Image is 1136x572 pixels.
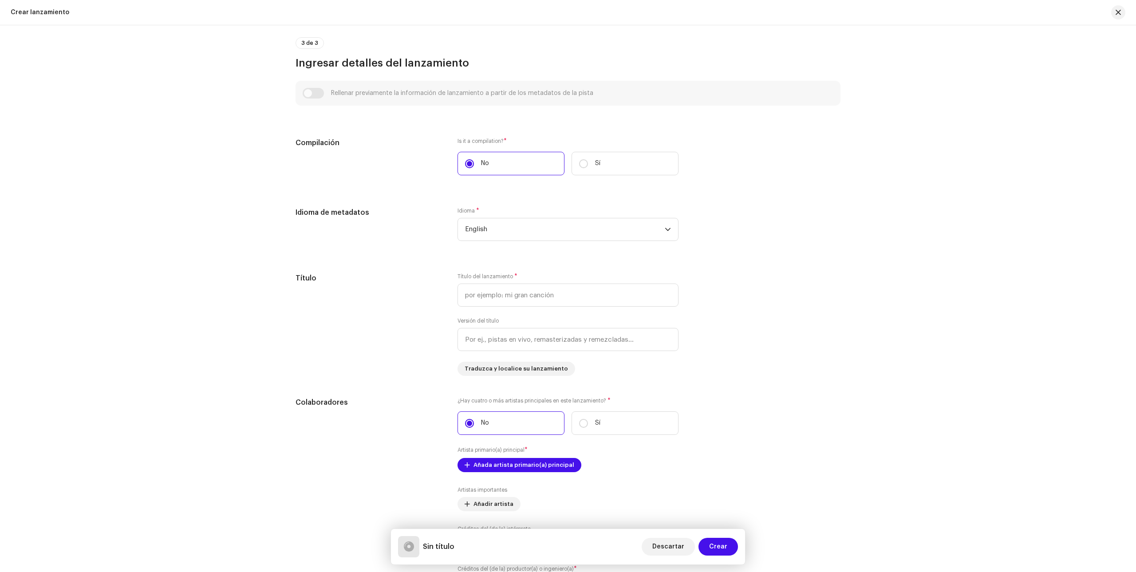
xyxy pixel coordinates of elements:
[458,397,678,404] label: ¿Hay cuatro o más artistas principales en este lanzamiento?
[698,538,738,556] button: Crear
[458,362,575,376] button: Traduzca y localice su lanzamiento
[481,418,489,428] p: No
[458,566,574,572] small: Créditos del (de la) productor(a) o ingeniero(a)
[458,497,521,511] button: Añadir artista
[473,456,574,474] span: Añada artista primario(a) principal
[296,397,443,408] h5: Colaboradores
[465,360,568,378] span: Traduzca y localice su lanzamiento
[301,40,318,46] span: 3 de 3
[458,328,678,351] input: Por ej., pistas en vivo, remasterizadas y remezcladas...
[296,138,443,148] h5: Compilación
[665,218,671,241] div: dropdown trigger
[595,418,600,428] p: Sí
[458,486,507,493] label: Artistas importantes
[458,284,678,307] input: por ejemplo: mi gran canción
[642,538,695,556] button: Descartar
[458,317,499,324] label: Versión del título
[473,495,513,513] span: Añadir artista
[458,207,479,214] label: Idioma
[458,273,517,280] label: Título del lanzamiento
[709,538,727,556] span: Crear
[458,447,525,453] small: Artista primario(a) principal
[423,541,454,552] h5: Sin título
[481,159,489,168] p: No
[296,56,840,70] h3: Ingresar detalles del lanzamiento
[595,159,600,168] p: Sí
[458,458,581,472] button: Añada artista primario(a) principal
[458,138,678,145] label: Is it a compilation?
[458,525,531,533] label: Créditos del (de la) intérprete
[296,273,443,284] h5: Título
[652,538,684,556] span: Descartar
[465,218,665,241] span: English
[296,207,443,218] h5: Idioma de metadatos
